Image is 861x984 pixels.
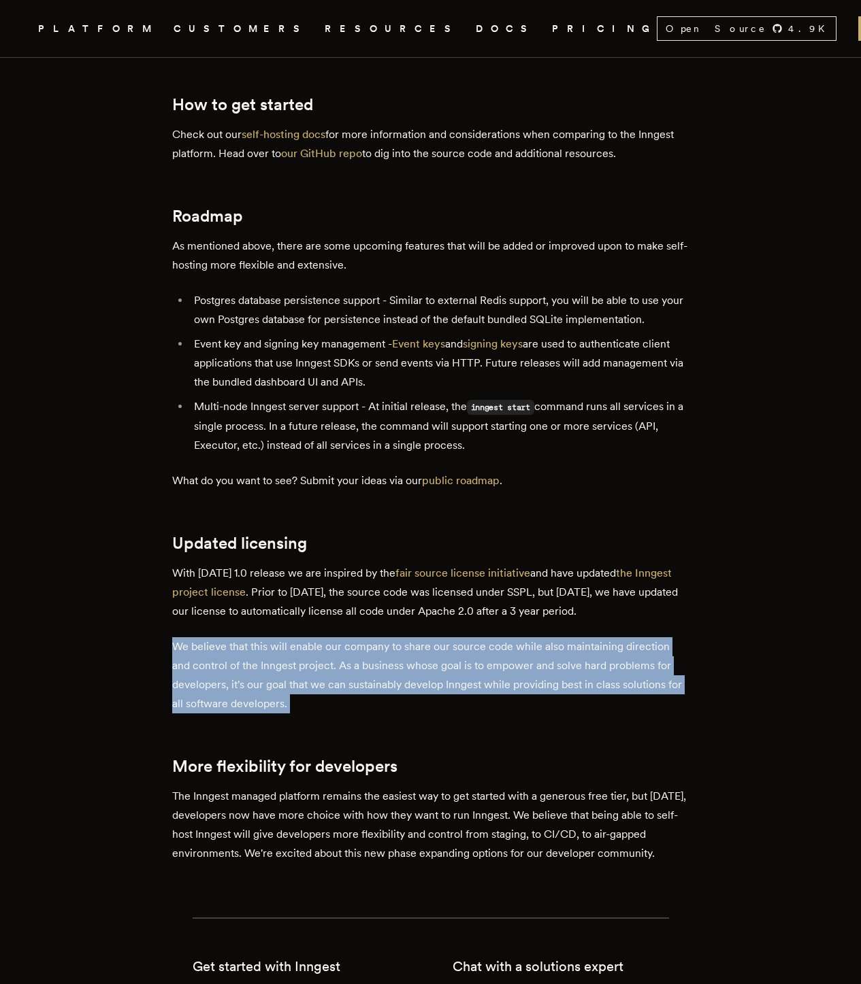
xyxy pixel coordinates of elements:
[392,337,445,350] a: Event keys
[172,637,689,713] p: We believe that this will enable our company to share our source code while also maintaining dire...
[172,95,689,114] h2: How to get started
[172,564,689,621] p: With [DATE] 1.0 release we are inspired by the and have updated . Prior to [DATE], the source cod...
[190,335,689,392] li: Event key and signing key management - and are used to authenticate client applications that use ...
[453,957,623,976] h2: Chat with a solutions expert
[38,20,157,37] button: PLATFORM
[172,566,672,598] a: the Inngest project license
[174,20,308,37] a: CUSTOMERS
[172,534,689,553] h2: Updated licensing
[666,22,766,35] span: Open Source
[552,20,657,37] a: PRICING
[190,397,689,455] li: Multi-node Inngest server support - At initial release, the command runs all services in a single...
[422,474,500,487] a: public roadmap
[476,20,536,37] a: DOCS
[172,237,689,275] p: As mentioned above, there are some upcoming features that will be added or improved upon to make ...
[281,147,362,160] a: our GitHub repo
[172,471,689,490] p: What do you want to see? Submit your ideas via our .
[172,787,689,863] p: The Inngest managed platform remains the easiest way to get started with a generous free tier, bu...
[172,207,689,226] h2: Roadmap
[463,337,523,350] a: signing keys
[788,22,833,35] span: 4.9 K
[193,957,340,976] h2: Get started with Inngest
[172,125,689,163] p: Check out our for more information and considerations when comparing to the Inngest platform. Hea...
[242,128,325,141] a: self-hosting docs
[395,566,530,579] a: fair source license initiative
[325,20,459,37] button: RESOURCES
[467,400,534,415] code: inngest start
[172,757,689,776] h2: More flexibility for developers
[190,291,689,329] li: Postgres database persistence support - Similar to external Redis support, you will be able to us...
